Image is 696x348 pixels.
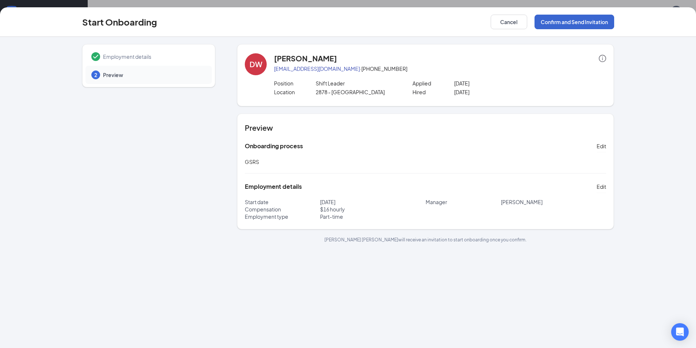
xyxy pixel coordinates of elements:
span: info-circle [599,55,606,62]
p: 2878 - [GEOGRAPHIC_DATA] [316,88,399,96]
button: Cancel [491,15,527,29]
button: Confirm and Send Invitation [535,15,614,29]
p: [PERSON_NAME] [501,198,606,206]
button: Edit [597,181,606,192]
p: [DATE] [454,88,537,96]
p: Manager [426,198,501,206]
div: Open Intercom Messenger [671,323,689,341]
p: Applied [412,80,454,87]
p: · [PHONE_NUMBER] [274,65,606,72]
h5: Employment details [245,183,302,191]
svg: Checkmark [91,52,100,61]
p: $ 16 hourly [320,206,426,213]
p: Shift Leader [316,80,399,87]
h5: Onboarding process [245,142,303,150]
span: GSRS [245,158,259,165]
p: [DATE] [454,80,537,87]
a: [EMAIL_ADDRESS][DOMAIN_NAME] [274,65,360,72]
p: [PERSON_NAME] [PERSON_NAME] will receive an invitation to start onboarding once you confirm. [237,237,614,243]
span: Edit [597,142,606,150]
div: DW [250,59,262,69]
span: Employment details [103,53,205,60]
p: Location [274,88,316,96]
p: Employment type [245,213,320,220]
p: [DATE] [320,198,426,206]
span: 2 [94,71,97,79]
p: Hired [412,88,454,96]
p: Compensation [245,206,320,213]
p: Position [274,80,316,87]
h4: [PERSON_NAME] [274,53,337,64]
p: Start date [245,198,320,206]
span: Edit [597,183,606,190]
span: Preview [103,71,205,79]
p: Part-time [320,213,426,220]
h4: Preview [245,123,606,133]
button: Edit [597,140,606,152]
h3: Start Onboarding [82,16,157,28]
